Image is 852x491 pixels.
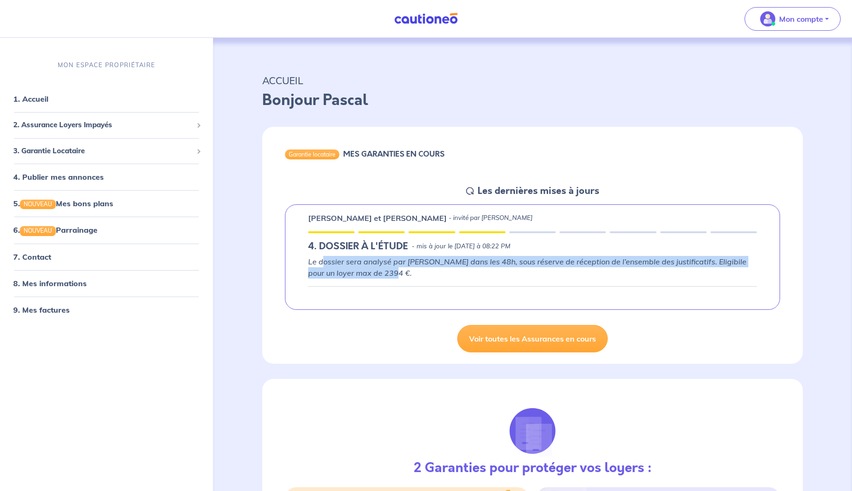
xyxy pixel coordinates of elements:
[412,242,510,251] p: - mis à jour le [DATE] à 08:22 PM
[390,13,461,25] img: Cautioneo
[285,149,339,159] div: Garantie locataire
[13,305,70,314] a: 9. Mes factures
[4,141,209,160] div: 3. Garantie Locataire
[4,167,209,186] div: 4. Publier mes annonces
[457,325,608,352] a: Voir toutes les Assurances en cours
[478,185,599,197] h5: Les dernières mises à jours
[507,405,558,456] img: justif-loupe
[13,278,87,288] a: 8. Mes informations
[4,116,209,134] div: 2. Assurance Loyers Impayés
[13,172,104,182] a: 4. Publier mes annonces
[262,89,803,112] p: Bonjour Pascal
[308,257,746,278] em: Le dossier sera analysé par [PERSON_NAME] dans les 48h, sous réserve de réception de l’ensemble d...
[13,94,48,104] a: 1. Accueil
[4,194,209,213] div: 5.NOUVEAUMes bons plans
[745,7,841,31] button: illu_account_valid_menu.svgMon compte
[13,120,193,131] span: 2. Assurance Loyers Impayés
[4,300,209,319] div: 9. Mes factures
[449,213,532,223] p: - invité par [PERSON_NAME]
[4,247,209,266] div: 7. Contact
[13,199,113,208] a: 5.NOUVEAUMes bons plans
[308,241,757,252] div: state: RENTER-DOCUMENTS-TO-EVALUATE, Context: IN-LANDLORD,IN-LANDLORD-NO-CERTIFICATE
[414,460,652,476] h3: 2 Garanties pour protéger vos loyers :
[13,145,193,156] span: 3. Garantie Locataire
[13,252,51,261] a: 7. Contact
[13,225,98,235] a: 6.NOUVEAUParrainage
[343,149,444,158] h6: MES GARANTIES EN COURS
[308,241,408,252] h5: 4. DOSSIER À L'ÉTUDE
[4,273,209,292] div: 8. Mes informations
[4,89,209,108] div: 1. Accueil
[4,220,209,239] div: 6.NOUVEAUParrainage
[262,72,803,89] p: ACCUEIL
[760,11,775,26] img: illu_account_valid_menu.svg
[308,212,447,224] p: [PERSON_NAME] et [PERSON_NAME]
[58,61,155,70] p: MON ESPACE PROPRIÉTAIRE
[779,13,823,25] p: Mon compte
